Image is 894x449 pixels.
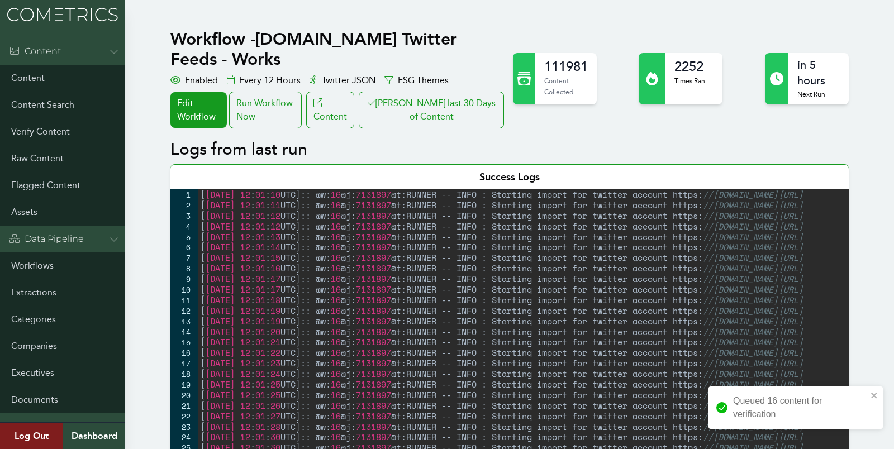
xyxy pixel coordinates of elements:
[170,369,198,379] div: 18
[170,358,198,369] div: 17
[229,92,302,128] div: Run Workflow Now
[9,420,55,433] div: Admin
[170,411,198,422] div: 22
[170,432,198,442] div: 24
[9,45,61,58] div: Content
[170,221,198,232] div: 4
[170,74,218,87] div: Enabled
[674,58,705,75] h2: 2252
[170,316,198,327] div: 13
[170,252,198,263] div: 7
[170,200,198,211] div: 2
[310,74,375,87] div: Twitter JSON
[170,295,198,305] div: 11
[170,211,198,221] div: 3
[359,92,504,128] button: [PERSON_NAME] last 30 Days of Content
[797,58,840,89] h2: in 5 hours
[306,92,354,128] a: Content
[797,89,840,100] p: Next Run
[170,347,198,358] div: 16
[544,75,588,97] p: Content Collected
[170,337,198,347] div: 15
[871,391,878,400] button: close
[170,164,848,189] div: Success Logs
[170,92,226,128] a: Edit Workflow
[170,422,198,432] div: 23
[170,189,198,200] div: 1
[170,284,198,295] div: 10
[170,232,198,242] div: 5
[384,74,449,87] div: ESG Themes
[227,74,301,87] div: Every 12 Hours
[544,58,588,75] h2: 111981
[170,400,198,411] div: 21
[170,242,198,252] div: 6
[674,75,705,87] p: Times Ran
[170,305,198,316] div: 12
[170,29,506,69] h1: Workflow - [DOMAIN_NAME] Twitter Feeds - Works
[9,232,84,246] div: Data Pipeline
[170,140,848,160] h2: Logs from last run
[170,379,198,390] div: 19
[63,423,125,449] a: Dashboard
[170,390,198,400] div: 20
[170,327,198,337] div: 14
[170,263,198,274] div: 8
[733,394,867,421] div: Queued 16 content for verification
[170,274,198,284] div: 9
